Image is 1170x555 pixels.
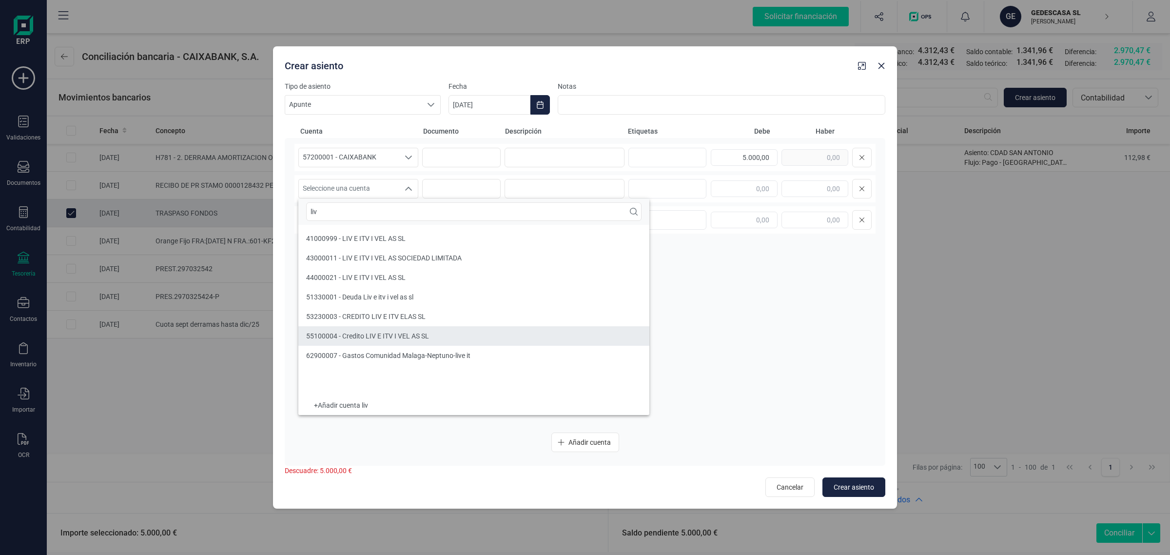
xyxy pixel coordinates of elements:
[628,126,706,136] span: Etiquetas
[777,482,803,492] span: Cancelar
[781,149,848,166] input: 0,00
[423,126,501,136] span: Documento
[711,149,778,166] input: 0,00
[306,352,470,359] span: 62900007 - Gastos Comunidad Malaga-Neptuno-live it
[765,477,815,497] button: Cancelar
[710,126,770,136] span: Debe
[285,467,352,475] span: Descuadre: 5.000,00 €
[306,293,413,301] span: 51330001 - Deuda Liv e itv i vel as sl
[711,180,778,197] input: 0,00
[298,268,649,287] li: 44000021 - LIV E ITV I VEL AS SL
[299,179,399,198] span: Seleccione una cuenta
[285,96,422,114] span: Apunte
[298,287,649,307] li: 51330001 - Deuda Liv e itv i vel as sl
[281,55,854,73] div: Crear asiento
[781,180,848,197] input: 0,00
[774,126,835,136] span: Haber
[834,482,874,492] span: Crear asiento
[558,81,885,91] label: Notas
[306,254,462,262] span: 43000011 - LIV E ITV I VEL AS SOCIEDAD LIMITADA
[568,437,611,447] span: Añadir cuenta
[399,179,418,198] div: Seleccione una cuenta
[505,126,624,136] span: Descripción
[299,148,399,167] span: 57200001 - CAIXABANK
[298,346,649,365] li: 62900007 - Gastos Comunidad Malaga-Neptuno-live it
[399,148,418,167] div: Seleccione una cuenta
[298,248,649,268] li: 43000011 - LIV E ITV I VEL AS SOCIEDAD LIMITADA
[306,313,426,320] span: 53230003 - CREDITO LIV E ITV ELAS SL
[306,274,406,281] span: 44000021 - LIV E ITV I VEL AS SL
[822,477,885,497] button: Crear asiento
[781,212,848,228] input: 0,00
[530,95,550,115] button: Choose Date
[448,81,550,91] label: Fecha
[711,212,778,228] input: 0,00
[306,332,429,340] span: 55100004 - Credito LIV E ITV I VEL AS SL
[300,126,419,136] span: Cuenta
[551,433,619,452] button: Añadir cuenta
[306,403,642,407] div: + Añadir cuenta liv
[298,307,649,326] li: 53230003 - CREDITO LIV E ITV ELAS SL
[298,229,649,248] li: 41000999 - LIV E ITV I VEL AS SL
[306,235,406,242] span: 41000999 - LIV E ITV I VEL AS SL
[298,326,649,346] li: 55100004 - Credito LIV E ITV I VEL AS SL
[285,81,441,91] label: Tipo de asiento
[306,202,642,221] input: Buscar cuenta contable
